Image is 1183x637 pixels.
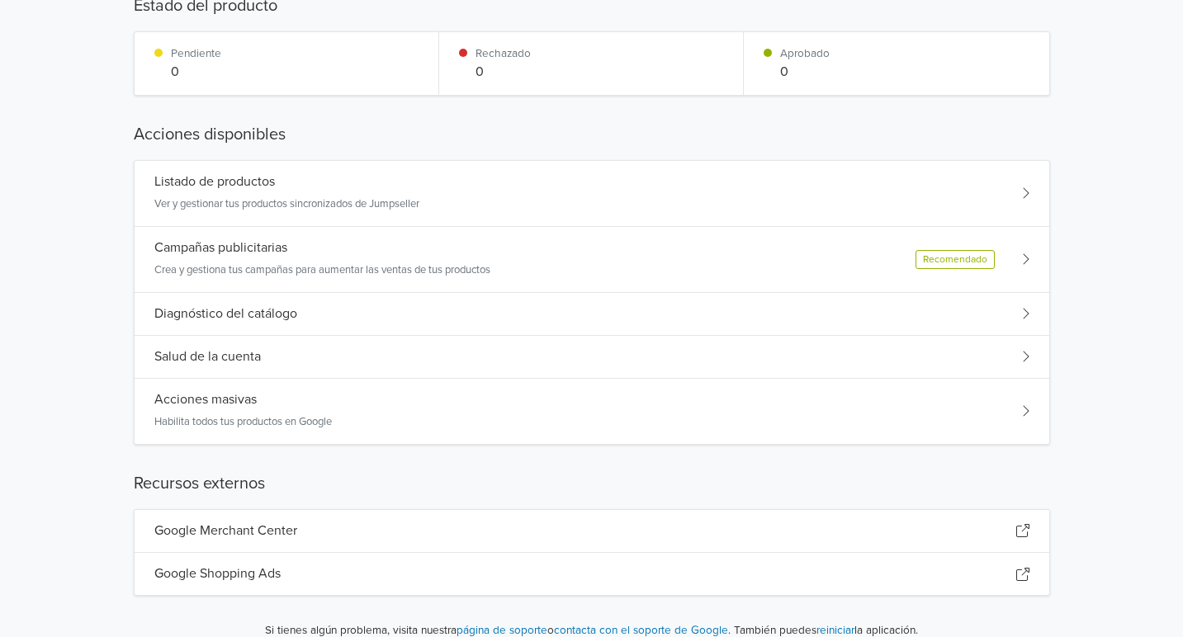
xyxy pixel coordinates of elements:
div: Salud de la cuenta [135,336,1049,379]
div: Rechazado0 [439,32,744,95]
a: reiniciar [816,624,854,637]
h5: Salud de la cuenta [154,349,261,365]
h5: Recursos externos [134,471,1050,496]
h5: Diagnóstico del catálogo [154,306,297,322]
div: Google Shopping Ads [135,553,1049,595]
p: 0 [171,62,221,82]
div: Diagnóstico del catálogo [135,293,1049,336]
p: Crea y gestiona tus campañas para aumentar las ventas de tus productos [154,262,490,279]
div: Aprobado0 [744,32,1048,95]
h5: Acciones disponibles [134,122,1050,147]
p: 0 [780,62,830,82]
h5: Acciones masivas [154,392,257,408]
div: Campañas publicitariasCrea y gestiona tus campañas para aumentar las ventas de tus productosRecom... [135,227,1049,293]
h5: Listado de productos [154,174,275,190]
h5: Campañas publicitarias [154,240,287,256]
p: Rechazado [476,45,531,62]
div: Acciones masivasHabilita todos tus productos en Google [135,379,1049,444]
p: Aprobado [780,45,830,62]
a: página de soporte [457,624,547,637]
h5: Google Shopping Ads [154,566,281,582]
div: Recomendado [916,250,995,269]
div: Google Merchant Center [135,510,1049,553]
a: contacta con el soporte de Google [554,624,728,637]
h5: Google Merchant Center [154,523,297,539]
p: Habilita todos tus productos en Google [154,414,332,431]
div: Pendiente0 [135,32,439,95]
p: 0 [476,62,531,82]
p: Ver y gestionar tus productos sincronizados de Jumpseller [154,196,419,213]
p: Pendiente [171,45,221,62]
div: Listado de productosVer y gestionar tus productos sincronizados de Jumpseller [135,161,1049,227]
